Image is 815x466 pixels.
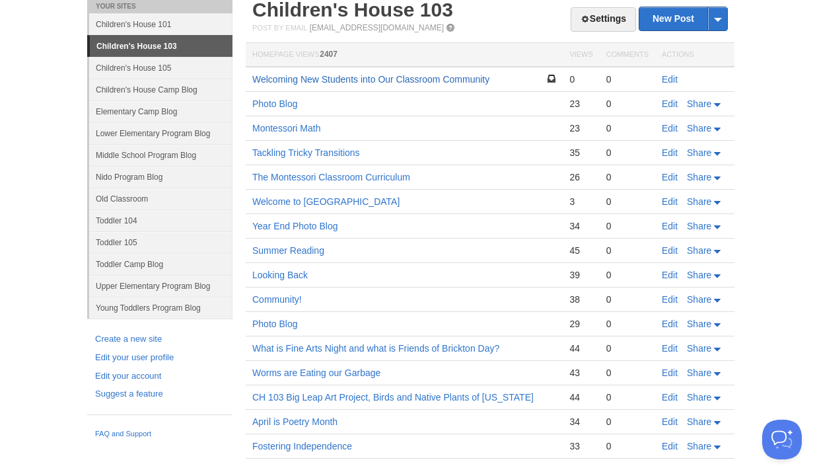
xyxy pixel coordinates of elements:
[569,269,592,281] div: 39
[89,122,232,144] a: Lower Elementary Program Blog
[252,245,324,256] a: Summer Reading
[89,57,232,79] a: Children's House 105
[606,367,649,379] div: 0
[569,342,592,354] div: 44
[95,332,225,346] a: Create a new site
[662,196,678,207] a: Edit
[687,172,711,182] span: Share
[687,392,711,403] span: Share
[252,24,307,32] span: Post by Email
[569,171,592,183] div: 26
[569,122,592,134] div: 23
[687,319,711,329] span: Share
[606,122,649,134] div: 0
[320,50,337,59] span: 2407
[662,172,678,182] a: Edit
[571,7,636,32] a: Settings
[662,416,678,427] a: Edit
[252,392,534,403] a: CH 103 Big Leap Art Project, Birds and Native Plants of [US_STATE]
[569,391,592,403] div: 44
[662,319,678,329] a: Edit
[639,7,727,30] a: New Post
[569,367,592,379] div: 43
[606,342,649,354] div: 0
[310,23,444,32] a: [EMAIL_ADDRESS][DOMAIN_NAME]
[606,416,649,428] div: 0
[569,73,592,85] div: 0
[252,74,489,85] a: Welcoming New Students into Our Classroom Community
[606,391,649,403] div: 0
[89,79,232,100] a: Children's House Camp Blog
[563,43,599,67] th: Views
[662,123,678,134] a: Edit
[662,147,678,158] a: Edit
[662,441,678,451] a: Edit
[687,245,711,256] span: Share
[662,74,678,85] a: Edit
[95,351,225,365] a: Edit your user profile
[687,270,711,280] span: Share
[606,318,649,330] div: 0
[569,98,592,110] div: 23
[687,441,711,451] span: Share
[89,144,232,166] a: Middle School Program Blog
[89,231,232,253] a: Toddler 105
[606,147,649,159] div: 0
[606,220,649,232] div: 0
[569,318,592,330] div: 29
[95,369,225,383] a: Edit your account
[252,294,302,305] a: Community!
[606,98,649,110] div: 0
[89,253,232,275] a: Toddler Camp Blog
[246,43,563,67] th: Homepage Views
[569,147,592,159] div: 35
[662,270,678,280] a: Edit
[89,297,232,319] a: Young Toddlers Program Blog
[89,188,232,210] a: Old Classroom
[89,100,232,122] a: Elementary Camp Blog
[252,416,337,427] a: April is Poetry Month
[252,441,352,451] a: Fostering Independence
[662,368,678,378] a: Edit
[687,416,711,427] span: Share
[252,98,298,109] a: Photo Blog
[662,392,678,403] a: Edit
[687,368,711,378] span: Share
[95,428,225,440] a: FAQ and Support
[89,275,232,297] a: Upper Elementary Program Blog
[252,270,308,280] a: Looking Back
[252,343,499,354] a: What is Fine Arts Night and what is Friends of Brickton Day?
[687,294,711,305] span: Share
[687,98,711,109] span: Share
[252,147,360,158] a: Tackling Tricky Transitions
[569,245,592,256] div: 45
[687,123,711,134] span: Share
[606,269,649,281] div: 0
[89,13,232,35] a: Children's House 101
[606,171,649,183] div: 0
[655,43,734,67] th: Actions
[687,196,711,207] span: Share
[600,43,655,67] th: Comments
[89,210,232,231] a: Toddler 104
[252,123,320,134] a: Montessori Math
[569,416,592,428] div: 34
[662,221,678,231] a: Edit
[687,343,711,354] span: Share
[606,245,649,256] div: 0
[569,440,592,452] div: 33
[252,196,400,207] a: Welcome to [GEOGRAPHIC_DATA]
[606,293,649,305] div: 0
[662,343,678,354] a: Edit
[569,220,592,232] div: 34
[252,221,337,231] a: Year End Photo Blog
[662,245,678,256] a: Edit
[606,440,649,452] div: 0
[569,196,592,208] div: 3
[687,221,711,231] span: Share
[662,98,678,109] a: Edit
[687,147,711,158] span: Share
[252,172,410,182] a: The Montessori Classroom Curriculum
[762,420,802,459] iframe: Help Scout Beacon - Open
[606,196,649,208] div: 0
